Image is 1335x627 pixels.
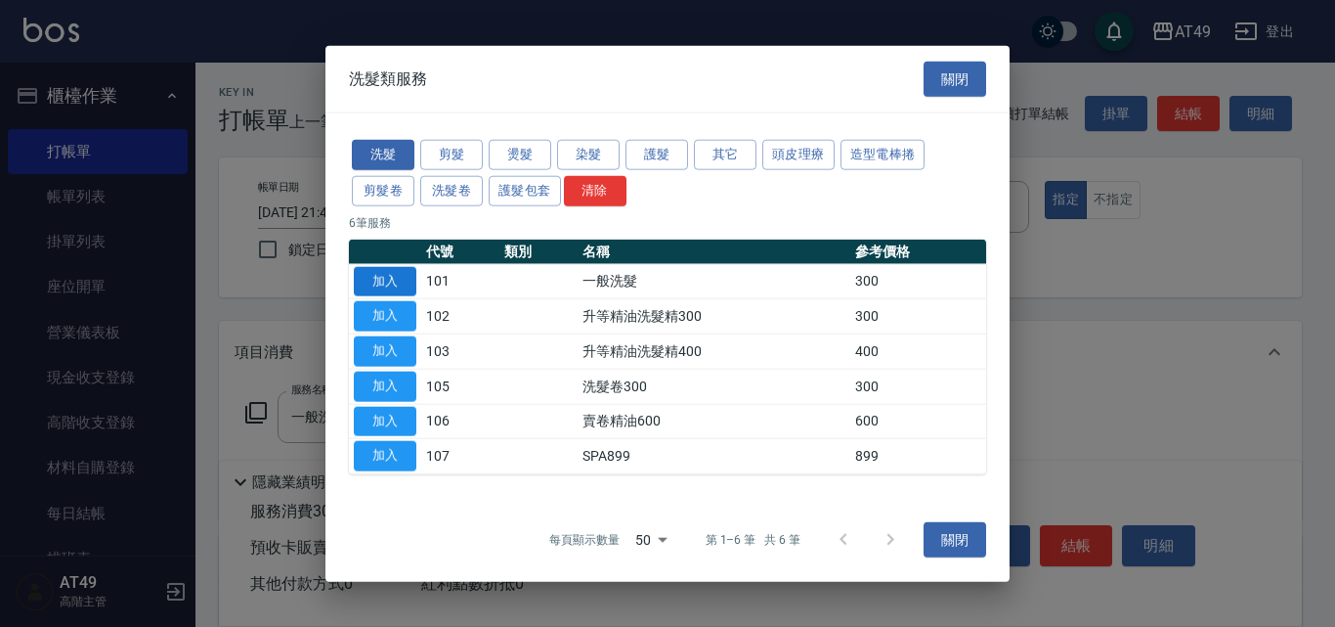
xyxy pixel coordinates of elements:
[850,404,986,439] td: 600
[850,239,986,264] th: 參考價格
[354,336,416,367] button: 加入
[499,239,578,264] th: 類別
[850,438,986,473] td: 899
[578,438,849,473] td: SPA899
[354,301,416,332] button: 加入
[840,140,926,170] button: 造型電棒捲
[349,68,427,88] span: 洗髮類服務
[354,406,416,436] button: 加入
[578,298,849,334] td: 升等精油洗髮精300
[421,334,499,369] td: 103
[421,369,499,404] td: 105
[694,140,756,170] button: 其它
[578,404,849,439] td: 賣卷精油600
[557,140,620,170] button: 染髮
[578,369,849,404] td: 洗髮卷300
[420,140,483,170] button: 剪髮
[850,334,986,369] td: 400
[354,371,416,401] button: 加入
[421,298,499,334] td: 102
[352,175,414,205] button: 剪髮卷
[349,213,986,231] p: 6 筆服務
[489,140,551,170] button: 燙髮
[352,140,414,170] button: 洗髮
[578,239,849,264] th: 名稱
[924,522,986,559] button: 關閉
[578,334,849,369] td: 升等精油洗髮精400
[706,531,800,549] p: 第 1–6 筆 共 6 筆
[354,441,416,471] button: 加入
[625,140,688,170] button: 護髮
[549,531,620,549] p: 每頁顯示數量
[627,514,674,566] div: 50
[420,175,483,205] button: 洗髮卷
[924,61,986,97] button: 關閉
[354,266,416,296] button: 加入
[564,175,626,205] button: 清除
[489,175,561,205] button: 護髮包套
[850,264,986,299] td: 300
[850,298,986,334] td: 300
[578,264,849,299] td: 一般洗髮
[762,140,835,170] button: 頭皮理療
[421,438,499,473] td: 107
[850,369,986,404] td: 300
[421,404,499,439] td: 106
[421,239,499,264] th: 代號
[421,264,499,299] td: 101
